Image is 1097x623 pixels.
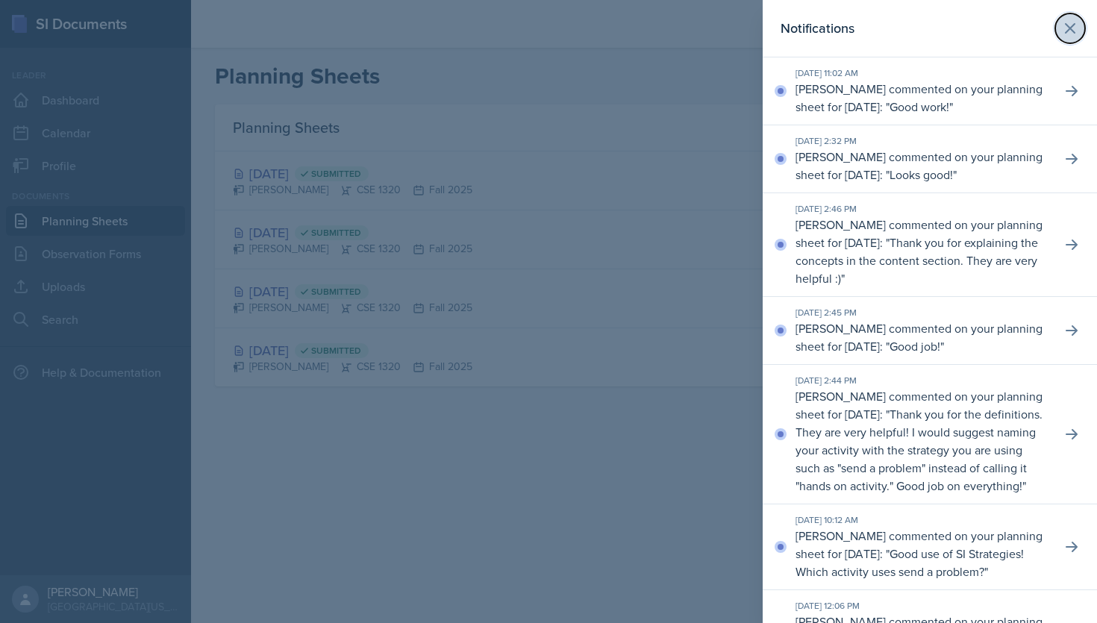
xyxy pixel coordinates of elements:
p: [PERSON_NAME] commented on your planning sheet for [DATE]: " " [796,148,1049,184]
div: [DATE] 2:44 PM [796,374,1049,387]
p: Thank you for the definitions. They are very helpful! I would suggest naming your activity with t... [796,406,1043,494]
div: [DATE] 2:46 PM [796,202,1049,216]
h2: Notifications [781,18,854,39]
p: Good work! [890,98,949,115]
p: [PERSON_NAME] commented on your planning sheet for [DATE]: " " [796,527,1049,580]
p: [PERSON_NAME] commented on your planning sheet for [DATE]: " " [796,80,1049,116]
div: [DATE] 11:02 AM [796,66,1049,80]
p: Looks good! [890,166,953,183]
p: Good use of SI Strategies! Which activity uses send a problem? [796,545,1024,580]
p: Good job! [890,338,940,354]
div: [DATE] 2:32 PM [796,134,1049,148]
div: [DATE] 10:12 AM [796,513,1049,527]
p: [PERSON_NAME] commented on your planning sheet for [DATE]: " " [796,387,1049,495]
p: [PERSON_NAME] commented on your planning sheet for [DATE]: " " [796,216,1049,287]
p: [PERSON_NAME] commented on your planning sheet for [DATE]: " " [796,319,1049,355]
div: [DATE] 12:06 PM [796,599,1049,613]
div: [DATE] 2:45 PM [796,306,1049,319]
p: Thank you for explaining the concepts in the content section. They are very helpful :) [796,234,1038,287]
